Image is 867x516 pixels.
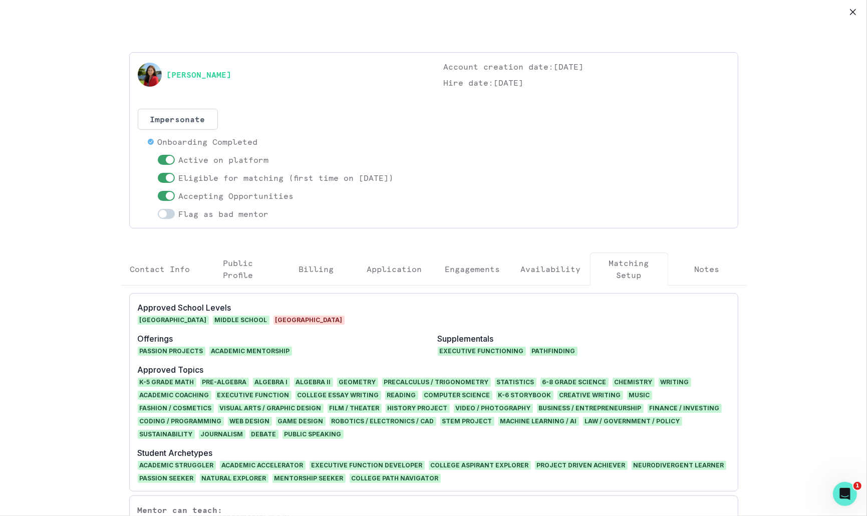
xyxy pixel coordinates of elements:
[438,347,526,356] span: Executive Functioning
[294,378,333,387] span: Algebra II
[272,474,346,483] span: MENTORSHIP SEEKER
[632,461,726,470] span: NEURODIVERGENT LEARNER
[138,109,218,130] button: Impersonate
[328,404,382,413] span: Film / Theater
[208,257,269,281] p: Public Profile
[138,316,209,325] span: [GEOGRAPHIC_DATA]
[179,208,269,220] p: Flag as bad mentor
[540,378,609,387] span: 6-8 Grade Science
[179,190,294,202] p: Accepting Opportunities
[445,263,500,275] p: Engagements
[158,136,258,148] p: Onboarding Completed
[228,417,272,426] span: Web Design
[454,404,533,413] span: Video / Photography
[276,417,326,426] span: Game Design
[138,430,195,439] span: Sustainability
[422,391,492,400] span: Computer Science
[440,417,494,426] span: STEM Project
[213,316,269,325] span: Middle School
[138,391,211,400] span: Academic Coaching
[648,404,722,413] span: Finance / Investing
[429,461,531,470] span: COLLEGE ASPIRANT EXPLORER
[386,404,450,413] span: History Project
[249,430,278,439] span: Debate
[138,378,196,387] span: K-5 Grade Math
[537,404,644,413] span: Business / Entrepreneurship
[138,417,224,426] span: Coding / Programming
[583,417,682,426] span: Law / Government / Policy
[220,461,306,470] span: ACADEMIC ACCELERATOR
[853,482,861,490] span: 1
[438,333,730,345] p: Supplementals
[330,417,436,426] span: Robotics / Electronics / CAD
[444,61,730,73] p: Account creation date: [DATE]
[659,378,691,387] span: Writing
[199,430,245,439] span: Journalism
[138,447,730,459] p: Student Archetypes
[845,4,861,20] button: Close
[215,391,292,400] span: Executive Function
[310,461,425,470] span: EXECUTIVE FUNCTION DEVELOPER
[200,378,249,387] span: Pre-Algebra
[138,347,205,356] span: Passion Projects
[130,263,190,275] p: Contact Info
[200,474,268,483] span: NATURAL EXPLORER
[138,474,196,483] span: PASSION SEEKER
[253,378,290,387] span: Algebra I
[282,430,344,439] span: Public Speaking
[218,404,324,413] span: Visual Arts / Graphic Design
[695,263,720,275] p: Notes
[350,474,441,483] span: COLLEGE PATH NAVIGATOR
[833,482,857,506] iframe: Intercom live chat
[557,391,623,400] span: Creative Writing
[535,461,628,470] span: PROJECT DRIVEN ACHIEVER
[299,263,334,275] p: Billing
[179,154,269,166] p: Active on platform
[627,391,652,400] span: Music
[138,461,216,470] span: ACADEMIC STRUGGLER
[296,391,381,400] span: College Essay Writing
[209,347,292,356] span: Academic Mentorship
[273,316,345,325] span: [GEOGRAPHIC_DATA]
[179,172,394,184] p: Eligible for matching (first time on [DATE])
[167,69,232,81] a: [PERSON_NAME]
[521,263,581,275] p: Availability
[444,77,730,89] p: Hire date: [DATE]
[138,333,430,345] p: Offerings
[498,417,579,426] span: Machine Learning / AI
[385,391,418,400] span: Reading
[138,302,430,314] p: Approved School Levels
[599,257,660,281] p: Matching Setup
[138,504,730,516] p: Mentor can teach:
[530,347,577,356] span: Pathfinding
[138,364,730,376] p: Approved Topics
[495,378,536,387] span: Statistics
[138,404,214,413] span: Fashion / Cosmetics
[382,378,491,387] span: Precalculus / Trigonometry
[613,378,655,387] span: Chemistry
[496,391,553,400] span: K-6 Storybook
[367,263,422,275] p: Application
[337,378,378,387] span: Geometry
